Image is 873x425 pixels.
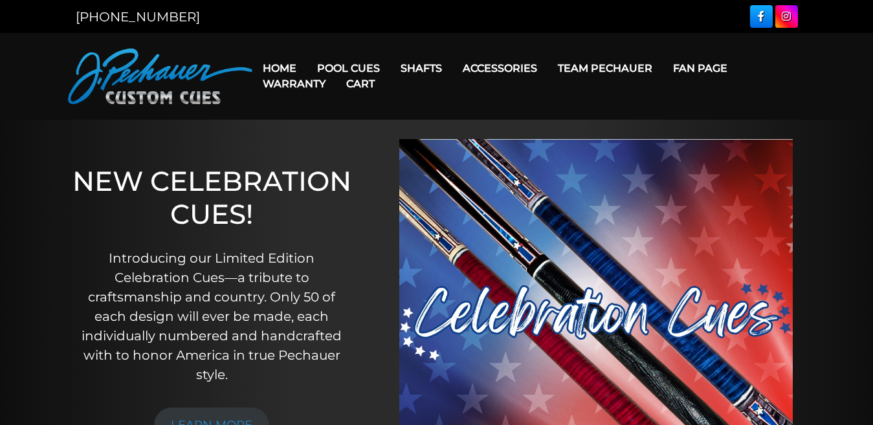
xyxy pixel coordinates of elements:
[76,9,200,25] a: [PHONE_NUMBER]
[252,52,307,85] a: Home
[72,248,351,384] p: Introducing our Limited Edition Celebration Cues—a tribute to craftsmanship and country. Only 50 ...
[307,52,390,85] a: Pool Cues
[452,52,547,85] a: Accessories
[68,49,252,104] img: Pechauer Custom Cues
[547,52,663,85] a: Team Pechauer
[663,52,738,85] a: Fan Page
[390,52,452,85] a: Shafts
[336,67,385,100] a: Cart
[252,67,336,100] a: Warranty
[72,165,351,230] h1: NEW CELEBRATION CUES!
